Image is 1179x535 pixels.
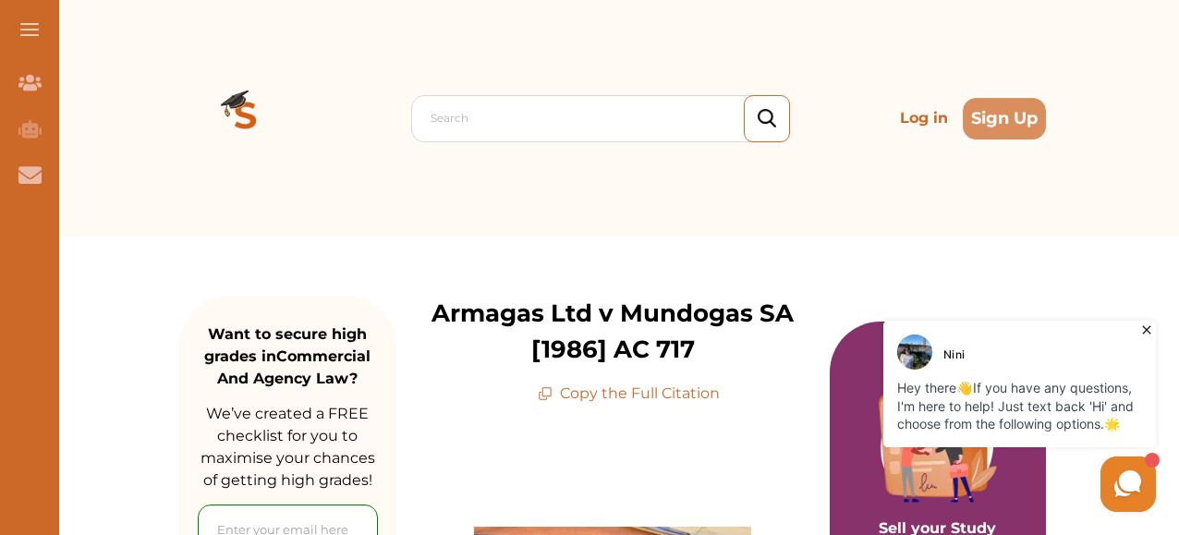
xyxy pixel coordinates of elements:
strong: Want to secure high grades in Commercial And Agency Law ? [204,325,371,387]
p: Log in [893,100,955,137]
span: We’ve created a FREE checklist for you to maximise your chances of getting high grades! [201,405,375,489]
p: Copy the Full Citation [538,383,720,405]
img: Logo [179,52,312,185]
iframe: HelpCrunch [735,316,1161,517]
button: Sign Up [963,98,1046,140]
p: Armagas Ltd v Mundogas SA [1986] AC 717 [396,296,830,368]
img: search_icon [758,109,776,128]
